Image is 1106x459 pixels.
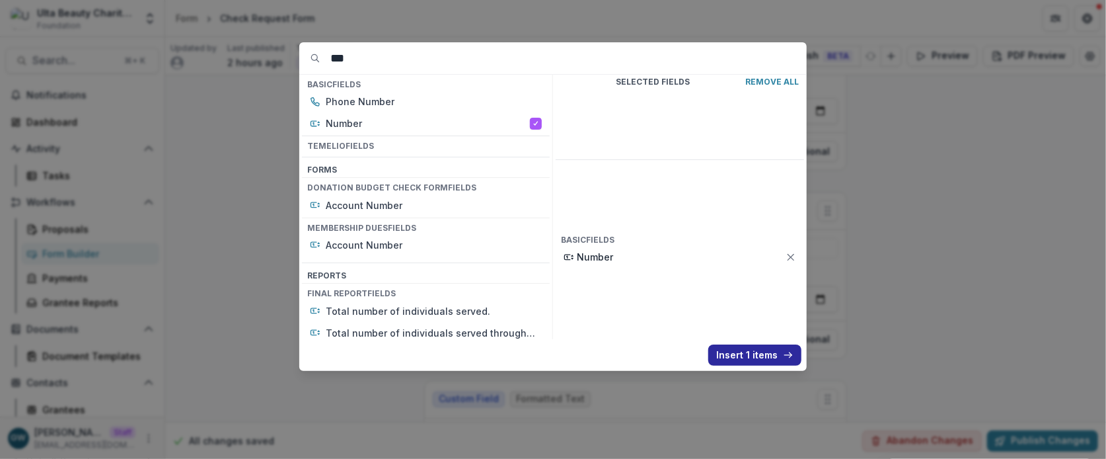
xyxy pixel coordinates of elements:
h4: Donation Budget Check Form Fields [302,181,550,195]
p: Total number of individuals served through UBCF funding (directly and indirectly) [326,326,542,340]
p: Account Number [326,238,542,252]
h4: Basic Fields [302,77,550,92]
h4: Membership Dues Fields [302,221,550,235]
h3: Form s [302,163,550,177]
button: Insert 1 items [708,345,801,366]
p: Selected Fields [561,77,745,87]
h4: Final Report Fields [302,286,550,301]
p: Total number of individuals served. [326,304,542,318]
p: Phone Number [326,95,542,108]
p: Remove All [745,77,799,87]
p: Number [326,116,530,130]
h4: Temelio Fields [302,139,550,153]
p: Number [577,250,786,264]
h4: Basic Fields [556,233,804,247]
h3: Report s [302,269,550,283]
p: Account Number [326,198,542,212]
